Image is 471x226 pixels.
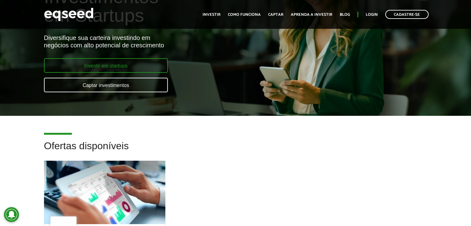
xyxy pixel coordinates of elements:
a: Login [366,13,378,17]
a: Captar investimentos [44,78,168,92]
a: Como funciona [228,13,261,17]
a: Aprenda a investir [291,13,332,17]
a: Captar [268,13,283,17]
div: Diversifique sua carteira investindo em negócios com alto potencial de crescimento [44,34,270,49]
h2: Ofertas disponíveis [44,141,427,161]
a: Cadastre-se [385,10,429,19]
img: EqSeed [44,6,94,23]
a: Blog [340,13,350,17]
a: Investir [203,13,220,17]
a: Investir em startups [44,58,168,73]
